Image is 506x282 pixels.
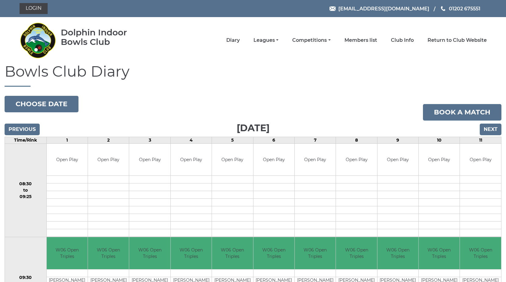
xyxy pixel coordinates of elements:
[88,237,129,269] td: W06 Open Triples
[329,6,336,11] img: Email
[47,237,88,269] td: W06 Open Triples
[212,237,253,269] td: W06 Open Triples
[449,5,480,11] span: 01202 675551
[344,37,377,44] a: Members list
[377,137,418,143] td: 9
[391,37,414,44] a: Club Info
[428,37,487,44] a: Return to Club Website
[294,137,336,143] td: 7
[212,137,253,143] td: 5
[171,237,212,269] td: W06 Open Triples
[5,63,501,87] h1: Bowls Club Diary
[419,137,460,143] td: 10
[212,144,253,176] td: Open Play
[377,237,418,269] td: W06 Open Triples
[441,6,445,11] img: Phone us
[480,124,501,135] input: Next
[20,3,48,14] a: Login
[329,5,429,13] a: Email [EMAIL_ADDRESS][DOMAIN_NAME]
[170,137,212,143] td: 4
[129,137,170,143] td: 3
[253,137,294,143] td: 6
[419,144,460,176] td: Open Play
[377,144,418,176] td: Open Play
[336,137,377,143] td: 8
[295,237,336,269] td: W06 Open Triples
[440,5,480,13] a: Phone us 01202 675551
[292,37,330,44] a: Competitions
[88,137,129,143] td: 2
[295,144,336,176] td: Open Play
[226,37,240,44] a: Diary
[47,144,88,176] td: Open Play
[460,237,501,269] td: W06 Open Triples
[61,28,147,47] div: Dolphin Indoor Bowls Club
[129,237,170,269] td: W06 Open Triples
[5,137,47,143] td: Time/Rink
[338,5,429,11] span: [EMAIL_ADDRESS][DOMAIN_NAME]
[460,137,501,143] td: 11
[460,144,501,176] td: Open Play
[419,237,460,269] td: W06 Open Triples
[88,144,129,176] td: Open Play
[423,104,501,121] a: Book a match
[253,237,294,269] td: W06 Open Triples
[336,237,377,269] td: W06 Open Triples
[20,19,56,62] img: Dolphin Indoor Bowls Club
[253,144,294,176] td: Open Play
[253,37,278,44] a: Leagues
[5,96,78,112] button: Choose date
[5,143,47,237] td: 08:30 to 09:25
[5,124,40,135] input: Previous
[171,144,212,176] td: Open Play
[129,144,170,176] td: Open Play
[336,144,377,176] td: Open Play
[46,137,88,143] td: 1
